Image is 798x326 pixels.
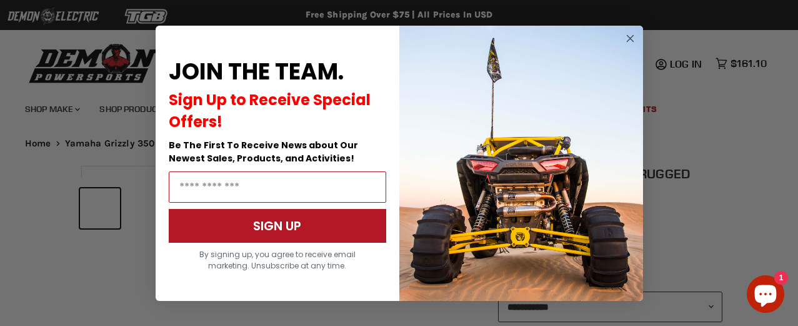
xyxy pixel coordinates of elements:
[169,171,386,203] input: Email Address
[199,249,356,271] span: By signing up, you agree to receive email marketing. Unsubscribe at any time.
[169,89,371,132] span: Sign Up to Receive Special Offers!
[743,275,788,316] inbox-online-store-chat: Shopify online store chat
[169,209,386,243] button: SIGN UP
[622,31,638,46] button: Close dialog
[169,139,358,165] span: Be The First To Receive News about Our Newest Sales, Products, and Activities!
[399,26,643,301] img: a9095488-b6e7-41ba-879d-588abfab540b.jpeg
[169,56,344,88] span: JOIN THE TEAM.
